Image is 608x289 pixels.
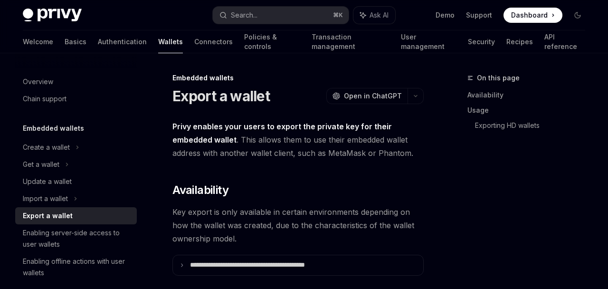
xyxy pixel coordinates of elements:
[503,8,562,23] a: Dashboard
[231,10,257,21] div: Search...
[23,227,131,250] div: Enabling server-side access to user wallets
[15,224,137,253] a: Enabling server-side access to user wallets
[172,183,228,198] span: Availability
[98,30,147,53] a: Authentication
[15,73,137,90] a: Overview
[23,193,68,204] div: Import a wallet
[511,10,548,20] span: Dashboard
[544,30,585,53] a: API reference
[353,7,395,24] button: Ask AI
[570,8,585,23] button: Toggle dark mode
[23,210,73,222] div: Export a wallet
[333,11,343,19] span: ⌘ K
[23,9,82,22] img: dark logo
[436,10,455,20] a: Demo
[158,30,183,53] a: Wallets
[475,118,593,133] a: Exporting HD wallets
[23,159,59,170] div: Get a wallet
[467,87,593,103] a: Availability
[15,90,137,107] a: Chain support
[344,91,402,101] span: Open in ChatGPT
[172,73,424,83] div: Embedded wallets
[15,173,137,190] a: Update a wallet
[23,123,84,134] h5: Embedded wallets
[213,7,349,24] button: Search...⌘K
[23,142,70,153] div: Create a wallet
[23,30,53,53] a: Welcome
[467,103,593,118] a: Usage
[15,207,137,224] a: Export a wallet
[312,30,389,53] a: Transaction management
[23,256,131,279] div: Enabling offline actions with user wallets
[401,30,456,53] a: User management
[172,205,424,245] span: Key export is only available in certain environments depending on how the wallet was created, due...
[23,93,66,105] div: Chain support
[23,176,72,187] div: Update a wallet
[23,76,53,87] div: Overview
[370,10,389,20] span: Ask AI
[65,30,86,53] a: Basics
[194,30,233,53] a: Connectors
[172,122,392,144] strong: Privy enables your users to export the private key for their embedded wallet
[477,72,520,84] span: On this page
[15,253,137,281] a: Enabling offline actions with user wallets
[468,30,495,53] a: Security
[506,30,533,53] a: Recipes
[466,10,492,20] a: Support
[172,87,270,105] h1: Export a wallet
[244,30,300,53] a: Policies & controls
[172,120,424,160] span: . This allows them to use their embedded wallet address with another wallet client, such as MetaM...
[326,88,408,104] button: Open in ChatGPT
